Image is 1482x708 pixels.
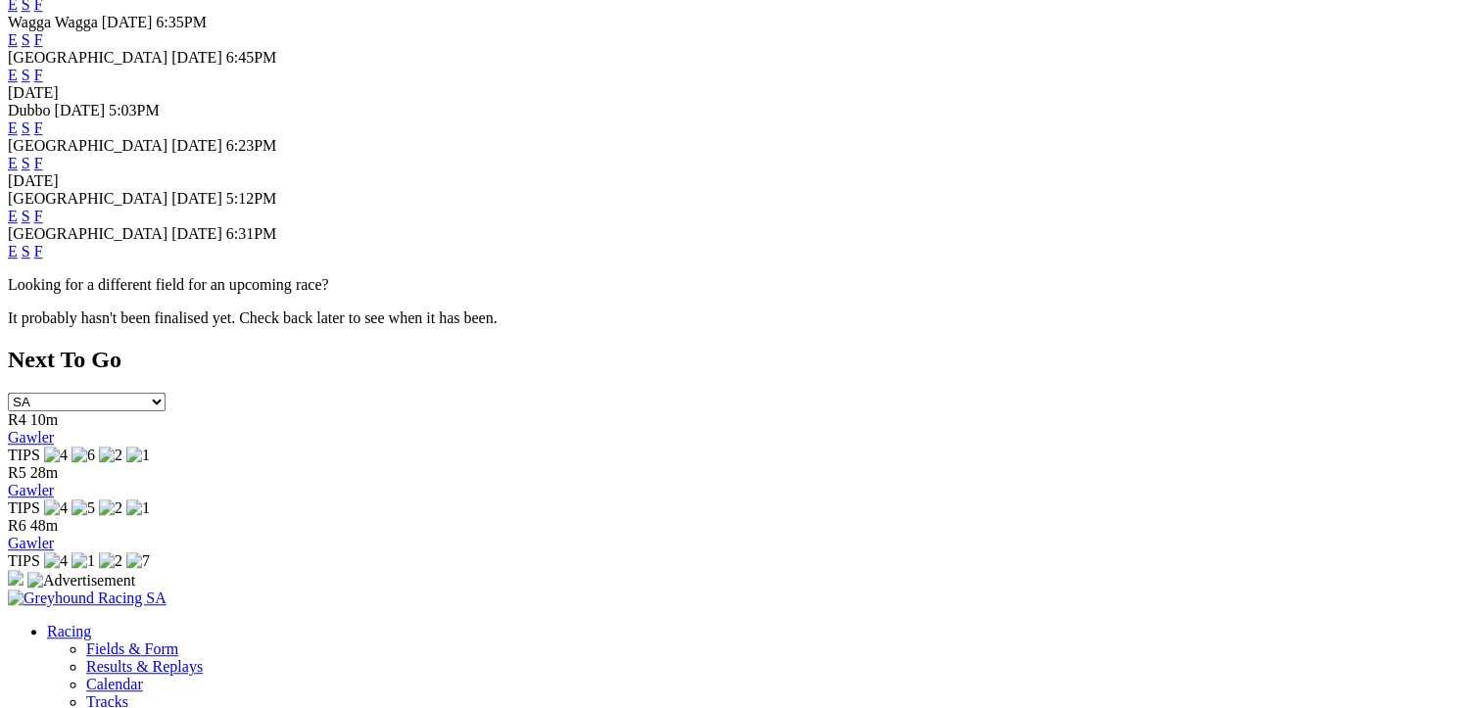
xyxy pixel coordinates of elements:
span: 6:31PM [226,225,277,242]
span: 6:23PM [226,137,277,154]
img: 6 [72,447,95,464]
span: [DATE] [171,225,222,242]
img: 2 [99,447,122,464]
a: S [22,119,30,136]
span: [DATE] [102,14,153,30]
img: 7 [126,552,150,570]
div: [DATE] [8,84,1474,102]
div: [DATE] [8,172,1474,190]
span: 6:45PM [226,49,277,66]
img: 4 [44,499,68,517]
img: 2 [99,552,122,570]
span: 28m [30,464,58,481]
img: 15187_Greyhounds_GreysPlayCentral_Resize_SA_WebsiteBanner_300x115_2025.jpg [8,570,24,586]
span: [GEOGRAPHIC_DATA] [8,49,167,66]
img: Greyhound Racing SA [8,590,167,607]
span: [GEOGRAPHIC_DATA] [8,225,167,242]
a: Gawler [8,429,54,446]
a: E [8,119,18,136]
span: 5:12PM [226,190,277,207]
a: S [22,243,30,260]
span: TIPS [8,447,40,463]
a: F [34,67,43,83]
span: R4 [8,411,26,428]
a: Results & Replays [86,658,203,675]
span: R6 [8,517,26,534]
img: 4 [44,552,68,570]
a: S [22,31,30,48]
h2: Next To Go [8,347,1474,373]
a: F [34,243,43,260]
a: Fields & Form [86,640,178,657]
img: 1 [72,552,95,570]
a: S [22,67,30,83]
a: E [8,31,18,48]
a: Racing [47,623,91,639]
img: 5 [72,499,95,517]
a: E [8,67,18,83]
span: 10m [30,411,58,428]
partial: It probably hasn't been finalised yet. Check back later to see when it has been. [8,309,498,326]
a: S [22,155,30,171]
a: F [34,208,43,224]
span: 5:03PM [109,102,160,118]
a: E [8,208,18,224]
img: 1 [126,499,150,517]
a: E [8,243,18,260]
span: [DATE] [171,137,222,154]
span: [DATE] [55,102,106,118]
span: Dubbo [8,102,51,118]
span: 48m [30,517,58,534]
p: Looking for a different field for an upcoming race? [8,276,1474,294]
a: Calendar [86,676,143,692]
span: 6:35PM [156,14,207,30]
span: [DATE] [171,49,222,66]
img: 2 [99,499,122,517]
span: TIPS [8,552,40,569]
img: Advertisement [27,572,135,590]
a: Gawler [8,535,54,551]
a: F [34,31,43,48]
span: R5 [8,464,26,481]
a: S [22,208,30,224]
span: TIPS [8,499,40,516]
span: [GEOGRAPHIC_DATA] [8,137,167,154]
a: F [34,155,43,171]
a: E [8,155,18,171]
img: 4 [44,447,68,464]
img: 1 [126,447,150,464]
span: [GEOGRAPHIC_DATA] [8,190,167,207]
span: Wagga Wagga [8,14,98,30]
span: [DATE] [171,190,222,207]
a: Gawler [8,482,54,498]
a: F [34,119,43,136]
